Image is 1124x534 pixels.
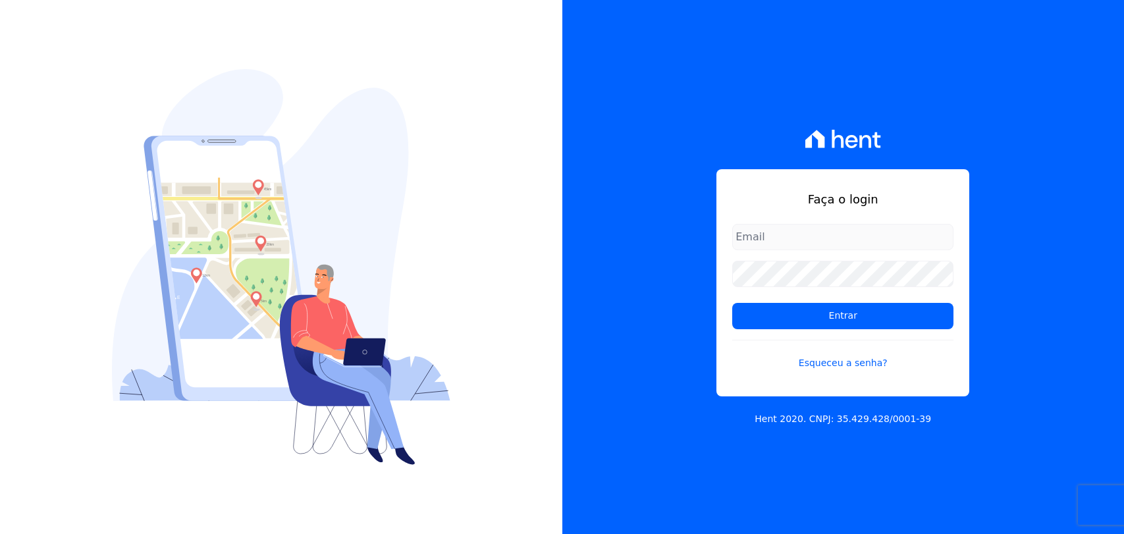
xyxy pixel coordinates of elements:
a: Esqueceu a senha? [732,340,953,370]
p: Hent 2020. CNPJ: 35.429.428/0001-39 [755,412,931,426]
input: Email [732,224,953,250]
h1: Faça o login [732,190,953,208]
input: Entrar [732,303,953,329]
img: Login [112,69,450,465]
